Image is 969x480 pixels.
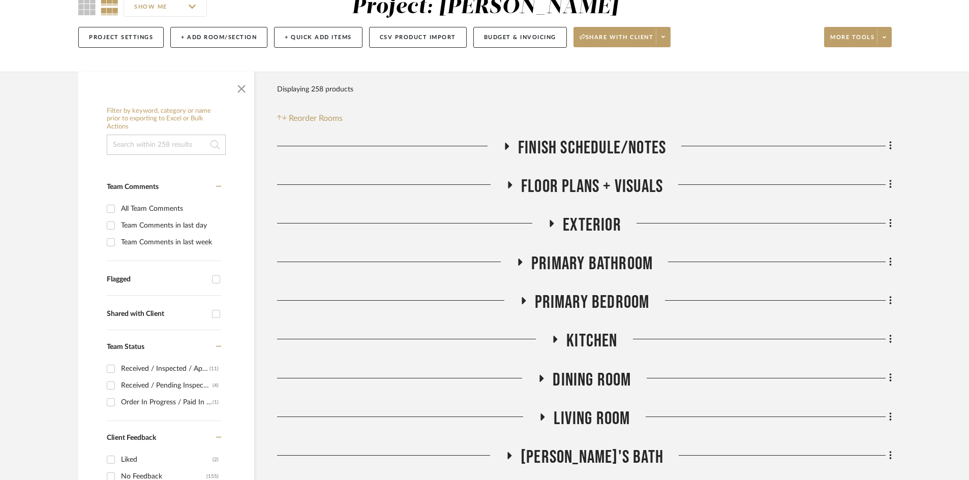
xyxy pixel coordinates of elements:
span: More tools [830,34,874,49]
button: More tools [824,27,892,47]
div: Received / Inspected / Approved [121,361,209,377]
span: Primary Bedroom [535,292,650,313]
div: (2) [213,452,219,468]
div: Displaying 258 products [277,79,353,100]
div: Shared with Client [107,310,207,318]
span: Reorder Rooms [289,112,343,124]
button: CSV Product Import [369,27,467,48]
span: Dining Room [553,369,631,391]
span: Living Room [554,408,630,430]
div: Liked [121,452,213,468]
div: Team Comments in last day [121,217,219,234]
span: Team Status [107,343,144,350]
div: (1) [213,394,219,410]
div: Received / Pending Inspection [121,377,213,394]
button: Reorder Rooms [277,112,343,124]
div: Flagged [107,275,207,284]
div: Order In Progress / Paid In Full w/ Freight, No Balance due [121,394,213,410]
button: Share with client [573,27,671,47]
div: (11) [209,361,219,377]
input: Search within 258 results [107,135,226,155]
span: FLOOR PLANS + VISUALS [521,176,663,198]
h6: Filter by keyword, category or name prior to exporting to Excel or Bulk Actions [107,107,226,131]
span: Exterior [563,214,621,236]
span: Share with client [580,34,654,49]
button: + Quick Add Items [274,27,362,48]
button: Budget & Invoicing [473,27,567,48]
span: Client Feedback [107,434,156,441]
div: All Team Comments [121,201,219,217]
span: Team Comments [107,183,159,190]
span: Kitchen [566,330,617,352]
span: FINISH SCHEDULE/NOTES [518,137,666,159]
span: Primary Bathroom [531,253,653,275]
button: + Add Room/Section [170,27,267,48]
button: Project Settings [78,27,164,48]
button: Close [231,77,252,97]
span: [PERSON_NAME]'s Bath [521,446,663,468]
div: (4) [213,377,219,394]
div: Team Comments in last week [121,234,219,250]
